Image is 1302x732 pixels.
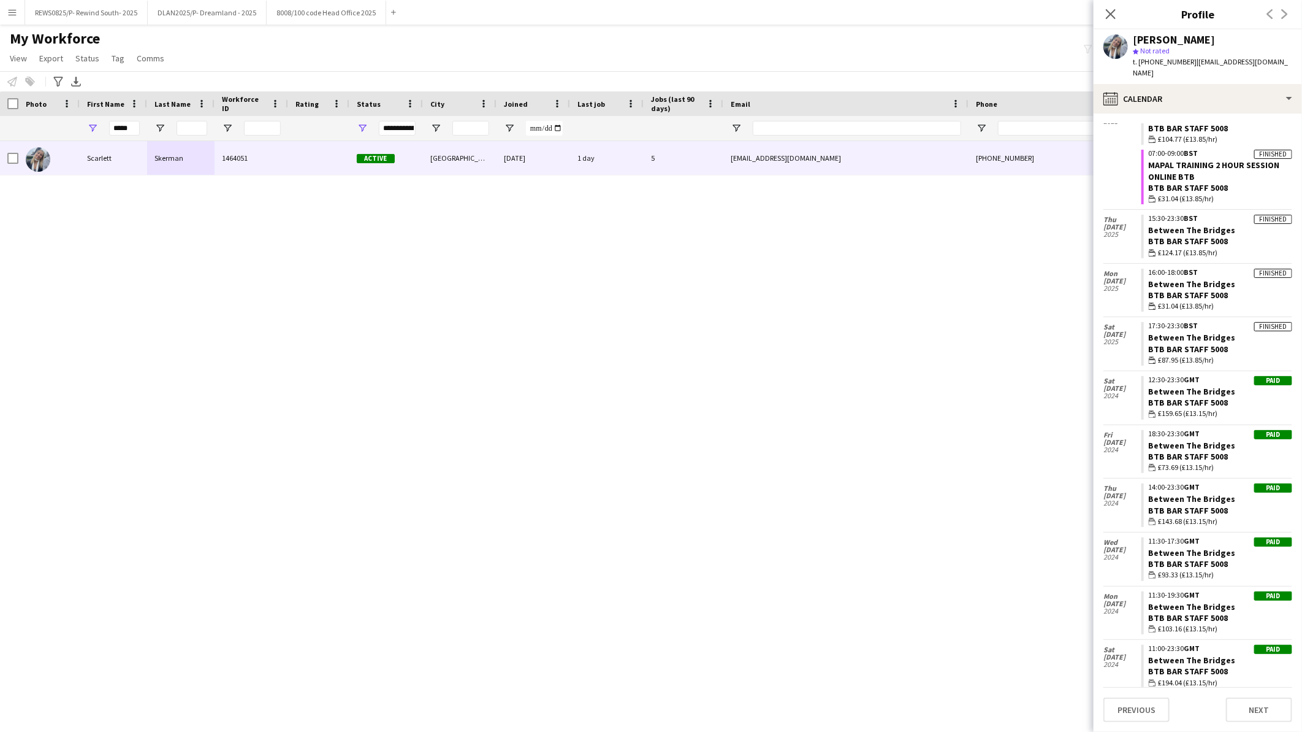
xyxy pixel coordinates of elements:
span: t. [PHONE_NUMBER] [1133,57,1197,66]
span: Tag [112,53,124,64]
span: 2024 [1103,392,1141,399]
input: City Filter Input [452,121,489,136]
span: £31.04 (£13.85/hr) [1159,301,1214,312]
span: Thu [1103,485,1141,492]
input: Workforce ID Filter Input [244,121,281,136]
div: 07:00-09:00 [1149,150,1292,157]
div: [DATE] [497,141,570,175]
span: Jobs (last 90 days) [651,94,701,113]
div: 15:30-23:30 [1149,215,1292,222]
input: Phone Filter Input [998,121,1118,136]
span: View [10,53,27,64]
span: 2024 [1103,499,1141,507]
span: Sat [1103,646,1141,653]
span: Thu [1103,216,1141,223]
span: Status [357,99,381,109]
div: [PERSON_NAME] [1133,34,1215,45]
button: Open Filter Menu [154,123,166,134]
span: | [EMAIL_ADDRESS][DOMAIN_NAME] [1133,57,1288,77]
div: 17:30-23:30 [1149,322,1292,329]
span: 2024 [1103,446,1141,453]
a: Between The Bridges [1149,547,1236,558]
div: BTB Bar Staff 5008 [1149,397,1292,408]
span: Active [357,154,395,163]
button: Open Filter Menu [430,123,441,134]
span: Joined [504,99,528,109]
span: [DATE] [1103,653,1141,661]
a: Status [70,50,104,66]
div: 11:30-17:30 [1149,537,1292,545]
span: 2025 [1103,285,1141,292]
span: £93.33 (£13.15/hr) [1159,569,1214,580]
span: 2024 [1103,607,1141,615]
div: Paid [1254,537,1292,547]
div: Finished [1254,269,1292,278]
button: Next [1226,698,1292,722]
div: 16:00-18:00 [1149,269,1292,276]
span: 2025 [1103,231,1141,238]
span: Wed [1103,539,1141,546]
span: GMT [1184,644,1200,653]
div: BTB Bar Staff 5008 [1149,182,1292,193]
div: BTB Bar Staff 5008 [1149,236,1292,247]
span: £104.77 (£13.85/hr) [1159,134,1218,145]
div: Finished [1254,150,1292,159]
span: GMT [1184,375,1200,384]
button: 8008/100 code Head Office 2025 [267,1,386,25]
button: REWS0825/P- Rewind South- 2025 [25,1,148,25]
span: BST [1184,321,1198,330]
div: BTB Bar Staff 5008 [1149,612,1292,623]
span: Workforce ID [222,94,266,113]
div: [EMAIL_ADDRESS][DOMAIN_NAME] [723,141,969,175]
span: 2024 [1103,553,1141,561]
span: Mon [1103,593,1141,600]
div: BTB Bar Staff 5008 [1149,344,1292,355]
div: Finished [1254,322,1292,331]
a: Export [34,50,68,66]
div: 5 [644,141,723,175]
div: BTB Bar Staff 5008 [1149,558,1292,569]
span: Email [731,99,750,109]
a: Between The Bridges [1149,440,1236,451]
div: Paid [1254,484,1292,493]
div: 11:30-19:30 [1149,591,1292,599]
span: [DATE] [1103,600,1141,607]
div: 12:30-23:30 [1149,376,1292,383]
div: BTB Bar Staff 5008 [1149,505,1292,516]
span: GMT [1184,590,1200,599]
span: Last Name [154,99,191,109]
span: Sat [1103,377,1141,385]
a: Between The Bridges [1149,279,1236,290]
div: Paid [1254,645,1292,654]
div: BTB Bar Staff 5008 [1149,451,1292,462]
span: 2024 [1103,661,1141,668]
span: Last job [577,99,605,109]
span: My Workforce [10,29,100,48]
span: Not rated [1140,46,1170,55]
a: Comms [132,50,169,66]
div: Paid [1254,376,1292,385]
span: £31.04 (£13.85/hr) [1159,193,1214,204]
div: [PHONE_NUMBER] [969,141,1125,175]
a: Between The Bridges [1149,332,1236,343]
div: 18:30-23:30 [1149,430,1292,437]
app-action-btn: Export XLSX [69,74,83,89]
span: Comms [137,53,164,64]
span: Export [39,53,63,64]
button: Previous [1103,698,1170,722]
div: BTB Bar Staff 5008 [1149,666,1292,677]
a: Tag [107,50,129,66]
div: Paid [1254,591,1292,601]
button: Open Filter Menu [222,123,233,134]
div: Paid [1254,430,1292,439]
span: Status [75,53,99,64]
span: BST [1184,148,1198,158]
span: [DATE] [1103,385,1141,392]
span: £143.68 (£13.15/hr) [1159,516,1218,527]
span: [DATE] [1103,439,1141,446]
span: [DATE] [1103,223,1141,231]
span: [DATE] [1103,277,1141,285]
button: Open Filter Menu [357,123,368,134]
span: [DATE] [1103,546,1141,553]
a: Between The Bridges [1149,601,1236,612]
